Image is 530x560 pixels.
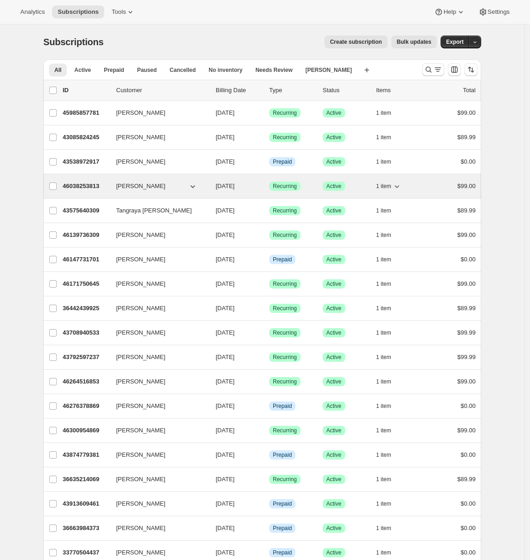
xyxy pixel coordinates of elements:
[273,305,297,312] span: Recurring
[457,354,476,360] span: $99.99
[422,63,444,76] button: Search and filter results
[170,66,196,74] span: Cancelled
[112,8,126,16] span: Tools
[63,475,109,484] p: 36635214069
[457,280,476,287] span: $99.00
[111,374,203,389] button: [PERSON_NAME]
[376,375,401,388] button: 1 item
[111,179,203,194] button: [PERSON_NAME]
[326,525,342,532] span: Active
[111,496,203,511] button: [PERSON_NAME]
[376,400,401,413] button: 1 item
[376,106,401,119] button: 1 item
[460,500,476,507] span: $0.00
[111,350,203,365] button: [PERSON_NAME]
[457,305,476,312] span: $89.99
[216,378,235,385] span: [DATE]
[376,351,401,364] button: 1 item
[326,402,342,410] span: Active
[63,279,109,289] p: 46171750645
[116,157,165,166] span: [PERSON_NAME]
[273,378,297,385] span: Recurring
[326,134,342,141] span: Active
[116,353,165,362] span: [PERSON_NAME]
[376,134,391,141] span: 1 item
[111,423,203,438] button: [PERSON_NAME]
[116,182,165,191] span: [PERSON_NAME]
[457,109,476,116] span: $99.00
[376,229,401,242] button: 1 item
[111,545,203,560] button: [PERSON_NAME]
[273,280,297,288] span: Recurring
[326,280,342,288] span: Active
[460,158,476,165] span: $0.00
[376,525,391,532] span: 1 item
[397,38,431,46] span: Bulk updates
[116,86,208,95] p: Customer
[273,451,292,459] span: Prepaid
[376,329,391,336] span: 1 item
[216,549,235,556] span: [DATE]
[63,133,109,142] p: 43085824245
[111,448,203,462] button: [PERSON_NAME]
[63,546,476,559] div: 33770504437[PERSON_NAME][DATE]InfoPrepaidSuccessActive1 item$0.00
[326,500,342,507] span: Active
[63,448,476,461] div: 43874779381[PERSON_NAME][DATE]InfoPrepaidSuccessActive1 item$0.00
[326,305,342,312] span: Active
[273,329,297,336] span: Recurring
[116,377,165,386] span: [PERSON_NAME]
[116,304,165,313] span: [PERSON_NAME]
[111,252,203,267] button: [PERSON_NAME]
[63,229,476,242] div: 46139736309[PERSON_NAME][DATE]SuccessRecurringSuccessActive1 item$99.00
[20,8,45,16] span: Analytics
[111,301,203,316] button: [PERSON_NAME]
[63,255,109,264] p: 46147731701
[63,473,476,486] div: 36635214069[PERSON_NAME][DATE]SuccessRecurringSuccessActive1 item$89.99
[216,525,235,531] span: [DATE]
[216,207,235,214] span: [DATE]
[15,6,50,18] button: Analytics
[457,134,476,141] span: $89.99
[460,525,476,531] span: $0.00
[376,277,401,290] button: 1 item
[111,106,203,120] button: [PERSON_NAME]
[326,476,342,483] span: Active
[273,134,297,141] span: Recurring
[376,155,401,168] button: 1 item
[273,158,292,165] span: Prepaid
[330,38,382,46] span: Create subscription
[273,402,292,410] span: Prepaid
[74,66,91,74] span: Active
[273,500,292,507] span: Prepaid
[111,228,203,242] button: [PERSON_NAME]
[376,522,401,535] button: 1 item
[216,158,235,165] span: [DATE]
[216,280,235,287] span: [DATE]
[376,280,391,288] span: 1 item
[111,277,203,291] button: [PERSON_NAME]
[216,451,235,458] span: [DATE]
[63,522,476,535] div: 36663984373[PERSON_NAME][DATE]InfoPrepaidSuccessActive1 item$0.00
[116,133,165,142] span: [PERSON_NAME]
[111,399,203,413] button: [PERSON_NAME]
[63,157,109,166] p: 43538972917
[323,86,369,95] p: Status
[111,472,203,487] button: [PERSON_NAME]
[52,6,104,18] button: Subscriptions
[216,86,262,95] p: Billing Date
[216,402,235,409] span: [DATE]
[376,180,401,193] button: 1 item
[457,476,476,483] span: $89.99
[111,203,203,218] button: Tangraya [PERSON_NAME]
[326,329,342,336] span: Active
[326,231,342,239] span: Active
[326,354,342,361] span: Active
[376,302,401,315] button: 1 item
[63,524,109,533] p: 36663984373
[63,230,109,240] p: 46139736309
[111,130,203,145] button: [PERSON_NAME]
[376,183,391,190] span: 1 item
[63,106,476,119] div: 45985857781[PERSON_NAME][DATE]SuccessRecurringSuccessActive1 item$99.00
[216,134,235,141] span: [DATE]
[116,255,165,264] span: [PERSON_NAME]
